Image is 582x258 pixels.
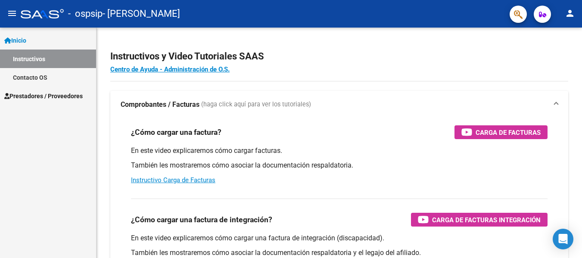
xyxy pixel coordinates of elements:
[131,126,221,138] h3: ¿Cómo cargar una factura?
[110,65,230,73] a: Centro de Ayuda - Administración de O.S.
[131,214,272,226] h3: ¿Cómo cargar una factura de integración?
[476,127,541,138] span: Carga de Facturas
[7,8,17,19] mat-icon: menu
[131,161,548,170] p: También les mostraremos cómo asociar la documentación respaldatoria.
[565,8,575,19] mat-icon: person
[110,91,568,118] mat-expansion-panel-header: Comprobantes / Facturas (haga click aquí para ver los tutoriales)
[201,100,311,109] span: (haga click aquí para ver los tutoriales)
[131,146,548,155] p: En este video explicaremos cómo cargar facturas.
[121,100,199,109] strong: Comprobantes / Facturas
[68,4,103,23] span: - ospsip
[110,48,568,65] h2: Instructivos y Video Tutoriales SAAS
[4,91,83,101] span: Prestadores / Proveedores
[432,214,541,225] span: Carga de Facturas Integración
[454,125,548,139] button: Carga de Facturas
[411,213,548,227] button: Carga de Facturas Integración
[131,176,215,184] a: Instructivo Carga de Facturas
[103,4,180,23] span: - [PERSON_NAME]
[553,229,573,249] div: Open Intercom Messenger
[4,36,26,45] span: Inicio
[131,233,548,243] p: En este video explicaremos cómo cargar una factura de integración (discapacidad).
[131,248,548,258] p: También les mostraremos cómo asociar la documentación respaldatoria y el legajo del afiliado.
